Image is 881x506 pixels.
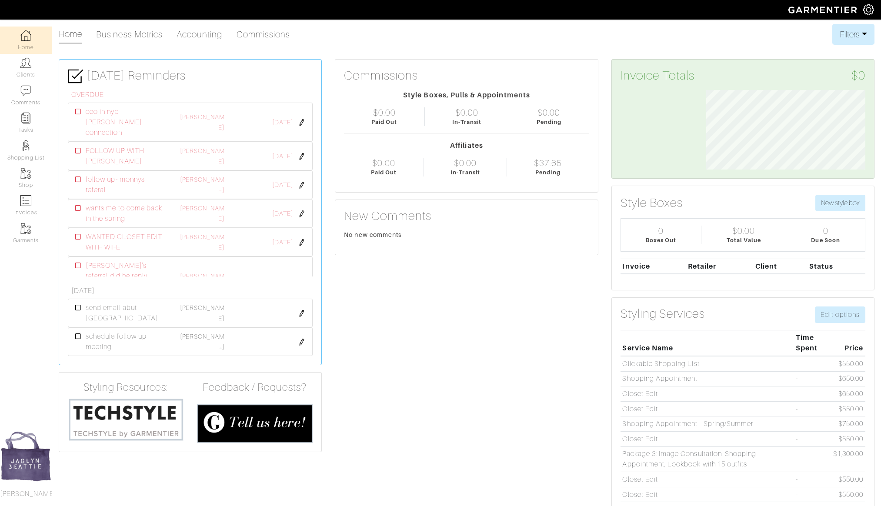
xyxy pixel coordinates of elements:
div: Affiliates [344,140,589,151]
div: No new comments [344,230,589,239]
img: check-box-icon-36a4915ff3ba2bd8f6e4f29bc755bb66becd62c870f447fc0dd1365fcfddab58.png [68,69,83,84]
td: $650.00 [831,386,865,402]
h3: New Comments [344,209,589,223]
span: [PERSON_NAME]'s referral did he reply about [GEOGRAPHIC_DATA]? [86,260,164,302]
div: $0.00 [537,107,560,118]
th: Time Spent [794,330,831,356]
td: - [794,386,831,402]
a: [PERSON_NAME] [180,333,224,350]
img: garments-icon-b7da505a4dc4fd61783c78ac3ca0ef83fa9d6f193b1c9dc38574b1d14d53ca28.png [20,168,31,179]
td: - [794,472,831,487]
div: Due Soon [811,236,840,244]
img: dashboard-icon-dbcd8f5a0b271acd01030246c82b418ddd0df26cd7fceb0bd07c9910d44c42f6.png [20,30,31,41]
span: [DATE] [272,118,293,127]
img: pen-cf24a1663064a2ec1b9c1bd2387e9de7a2fa800b781884d57f21acf72779bad2.png [298,119,305,126]
img: pen-cf24a1663064a2ec1b9c1bd2387e9de7a2fa800b781884d57f21acf72779bad2.png [298,310,305,317]
th: Status [807,259,865,274]
th: Service Name [621,330,794,356]
div: $0.00 [732,226,755,236]
img: pen-cf24a1663064a2ec1b9c1bd2387e9de7a2fa800b781884d57f21acf72779bad2.png [298,339,305,346]
td: Closet Edit [621,431,794,446]
a: Home [59,25,82,44]
a: Commissions [237,26,290,43]
h4: Styling Resources: [68,381,184,394]
td: - [794,487,831,502]
div: Paid Out [371,118,397,126]
span: wants me to come back in the spring [86,203,164,224]
td: - [794,371,831,386]
span: send email abut [GEOGRAPHIC_DATA] [86,303,164,323]
td: Clickable Shopping List [621,356,794,371]
div: 0 [658,226,664,236]
h3: Styling Services [621,306,705,321]
span: [DATE] [272,152,293,161]
th: Price [831,330,865,356]
td: $550.00 [831,431,865,446]
h3: Commissions [344,68,418,83]
a: Accounting [177,26,223,43]
a: [PERSON_NAME] [180,273,224,290]
img: garmentier-logo-header-white-b43fb05a5012e4ada735d5af1a66efaba907eab6374d6393d1fbf88cb4ef424d.png [784,2,863,17]
td: Closet Edit [621,487,794,502]
div: Boxes Out [646,236,676,244]
td: Closet Edit [621,386,794,402]
img: garments-icon-b7da505a4dc4fd61783c78ac3ca0ef83fa9d6f193b1c9dc38574b1d14d53ca28.png [20,223,31,234]
td: - [794,446,831,472]
td: - [794,431,831,446]
div: $0.00 [455,107,478,118]
td: $650.00 [831,371,865,386]
td: $750.00 [831,416,865,432]
img: stylists-icon-eb353228a002819b7ec25b43dbf5f0378dd9e0616d9560372ff212230b889e62.png [20,140,31,151]
span: ceo in nyc - [PERSON_NAME] connection [86,107,164,138]
img: gear-icon-white-bd11855cb880d31180b6d7d6211b90ccbf57a29d726f0c71d8c61bd08dd39cc2.png [863,4,874,15]
img: clients-icon-6bae9207a08558b7cb47a8932f037763ab4055f8c8b6bfacd5dc20c3e0201464.png [20,57,31,68]
a: [PERSON_NAME] [180,233,224,251]
td: $550.00 [831,401,865,416]
div: 0 [823,226,828,236]
div: Pending [537,118,561,126]
h4: Feedback / Requests? [197,381,313,394]
img: reminder-icon-8004d30b9f0a5d33ae49ab947aed9ed385cf756f9e5892f1edd6e32f2345188e.png [20,113,31,123]
img: pen-cf24a1663064a2ec1b9c1bd2387e9de7a2fa800b781884d57f21acf72779bad2.png [298,239,305,246]
th: Invoice [621,259,686,274]
h3: [DATE] Reminders [68,68,313,84]
td: $550.00 [831,472,865,487]
div: $0.00 [373,107,396,118]
button: New style box [815,195,865,211]
div: Paid Out [371,168,397,176]
td: Package 3: Image Consultation, Shopping Appointment, Lookbook with 15 outfits [621,446,794,472]
div: Style Boxes, Pulls & Appointments [344,90,589,100]
button: Filters [832,24,874,45]
a: [PERSON_NAME] [180,113,224,131]
img: feedback_requests-3821251ac2bd56c73c230f3229a5b25d6eb027adea667894f41107c140538ee0.png [197,404,313,443]
th: Retailer [686,259,753,274]
span: FOLLOW UP WITH [PERSON_NAME] [86,146,164,166]
a: [PERSON_NAME] [180,147,224,165]
span: [DATE] [272,238,293,247]
img: comment-icon-a0a6a9ef722e966f86d9cbdc48e553b5cf19dbc54f86b18d962a5391bc8f6eb6.png [20,85,31,96]
span: schedule follow up meeting [86,331,164,352]
a: [PERSON_NAME] [180,304,224,322]
h6: [DATE] [71,287,313,295]
td: $550.00 [831,487,865,502]
img: orders-icon-0abe47150d42831381b5fb84f609e132dff9fe21cb692f30cb5eec754e2cba89.png [20,195,31,206]
span: WANTED CLOSET EDIT WITH WIFE [86,232,164,253]
td: - [794,416,831,432]
td: Closet Edit [621,401,794,416]
td: Shopping Appointment - Spring/Summer [621,416,794,432]
div: Total Value [727,236,761,244]
td: $550.00 [831,356,865,371]
div: $0.00 [454,158,477,168]
span: $0 [851,68,865,83]
td: Shopping Appointment [621,371,794,386]
div: $0.00 [372,158,395,168]
td: - [794,356,831,371]
h6: OVERDUE [71,91,313,99]
span: follow up- monnys referal [86,174,164,195]
div: $37.65 [534,158,562,168]
div: Pending [535,168,560,176]
td: $1,300.00 [831,446,865,472]
h3: Style Boxes [621,196,683,210]
span: [DATE] [272,209,293,219]
img: pen-cf24a1663064a2ec1b9c1bd2387e9de7a2fa800b781884d57f21acf72779bad2.png [298,153,305,160]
